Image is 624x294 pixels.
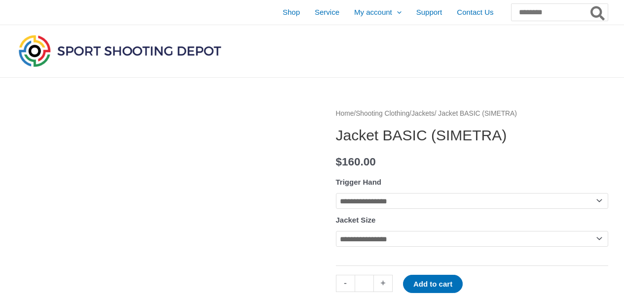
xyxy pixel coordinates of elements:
[336,156,376,168] bdi: 160.00
[336,275,355,292] a: -
[336,178,382,186] label: Trigger Hand
[336,156,342,168] span: $
[336,107,608,120] nav: Breadcrumb
[336,110,354,117] a: Home
[374,275,393,292] a: +
[336,216,376,224] label: Jacket Size
[588,4,608,21] button: Search
[16,33,223,69] img: Sport Shooting Depot
[336,127,608,144] h1: Jacket BASIC (SIMETRA)
[403,275,463,293] button: Add to cart
[411,110,435,117] a: Jackets
[356,110,409,117] a: Shooting Clothing
[355,275,374,292] input: Product quantity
